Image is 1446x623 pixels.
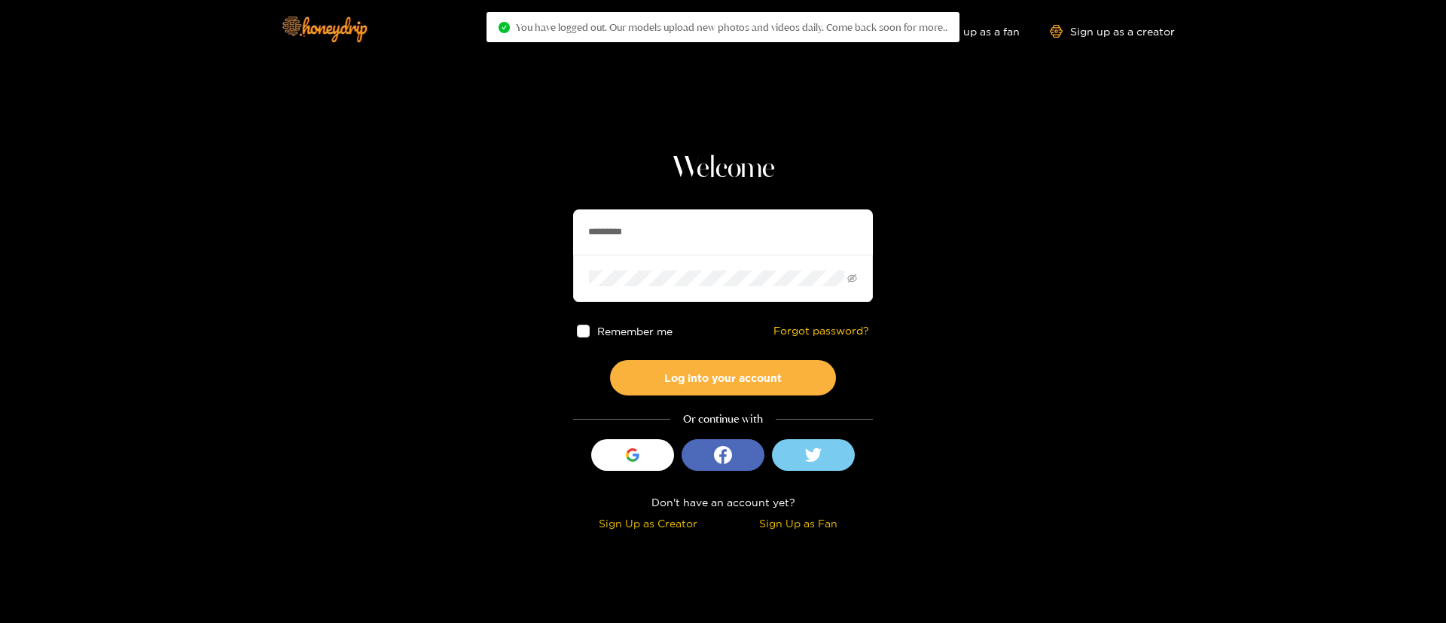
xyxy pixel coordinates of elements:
span: check-circle [499,22,510,33]
span: Remember me [597,325,673,337]
span: eye-invisible [847,273,857,283]
span: You have logged out. Our models upload new photos and videos daily. Come back soon for more.. [516,21,947,33]
a: Forgot password? [773,325,869,337]
a: Sign up as a fan [917,25,1020,38]
a: Sign up as a creator [1050,25,1175,38]
div: Sign Up as Fan [727,515,869,532]
button: Log into your account [610,360,836,395]
div: Or continue with [573,411,873,428]
h1: Welcome [573,151,873,187]
div: Sign Up as Creator [577,515,719,532]
div: Don't have an account yet? [573,493,873,511]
